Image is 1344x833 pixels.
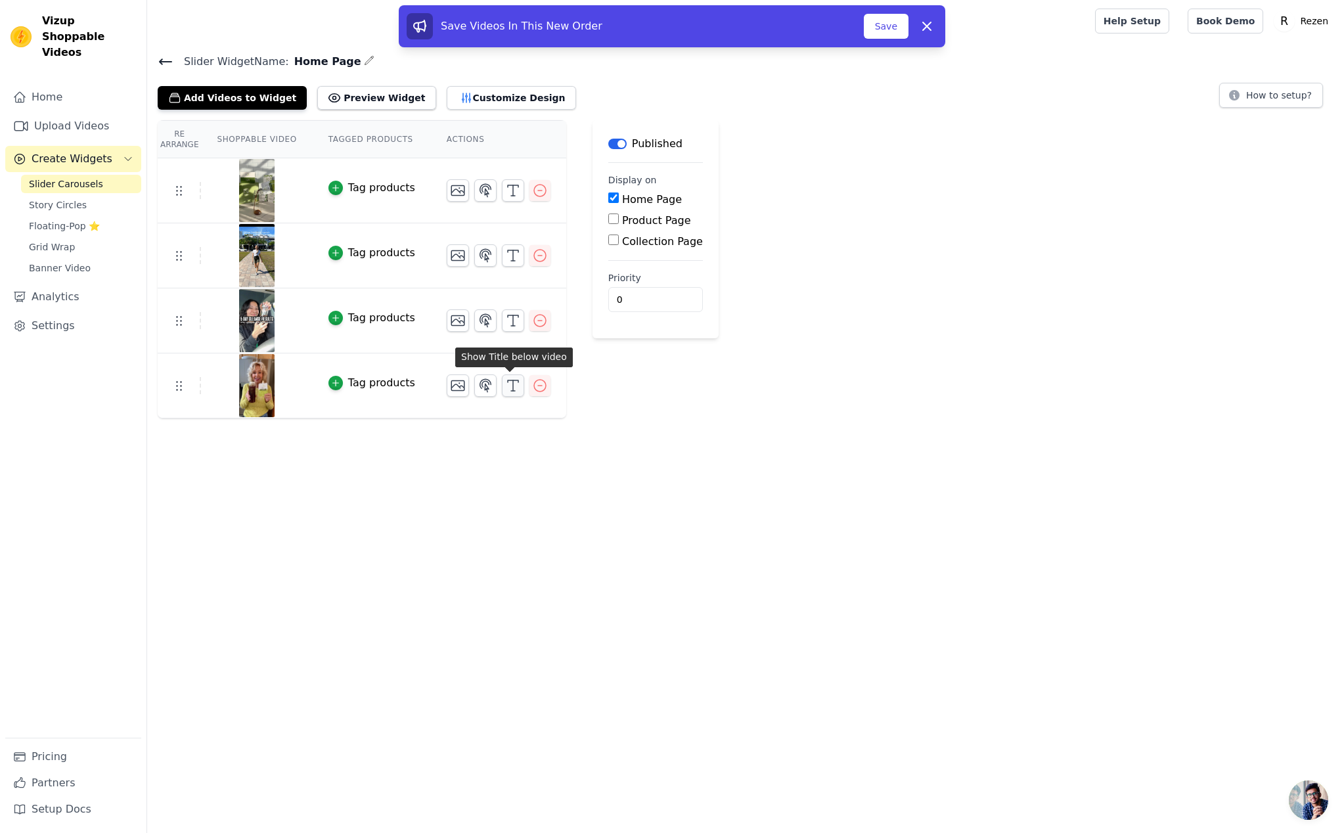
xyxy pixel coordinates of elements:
button: Preview Widget [317,86,436,110]
a: Settings [5,313,141,339]
button: Change Thumbnail [447,244,469,267]
a: Banner Video [21,259,141,277]
div: Tag products [348,180,415,196]
button: Customize Design [447,86,576,110]
a: Slider Carousels [21,175,141,193]
img: reel-preview-198278-2c.myshopify.com-3541759678154810429_48603138424.jpeg [238,159,275,222]
a: Story Circles [21,196,141,214]
button: Save [864,14,908,39]
th: Tagged Products [313,121,431,158]
div: Tag products [348,245,415,261]
img: reel-preview-198278-2c.myshopify.com-3537114679808080661_3869313112.jpeg [238,289,275,352]
a: How to setup? [1219,92,1323,104]
a: Partners [5,770,141,796]
p: Published [632,136,683,152]
button: Change Thumbnail [447,309,469,332]
span: Story Circles [29,198,87,212]
a: Open chat [1289,780,1328,820]
span: Save Videos In This New Order [441,20,602,32]
div: Tag products [348,310,415,326]
span: Home Page [289,54,361,70]
img: reel-preview-198278-2c.myshopify.com-3519389245624008927_49039186314.jpeg [238,354,275,417]
div: Tag products [348,375,415,391]
label: Priority [608,271,703,284]
button: Add Videos to Widget [158,86,307,110]
legend: Display on [608,173,657,187]
button: Change Thumbnail [447,179,469,202]
label: Product Page [622,214,691,227]
span: Slider Widget Name: [173,54,289,70]
a: Upload Videos [5,113,141,139]
img: reel-preview-198278-2c.myshopify.com-3541827698249155944_24632593.jpeg [238,224,275,287]
button: Tag products [328,310,415,326]
span: Banner Video [29,261,91,275]
a: Pricing [5,744,141,770]
a: Floating-Pop ⭐ [21,217,141,235]
th: Re Arrange [158,121,201,158]
th: Actions [431,121,566,158]
span: Create Widgets [32,151,112,167]
a: Setup Docs [5,796,141,822]
label: Collection Page [622,235,703,248]
label: Home Page [622,193,682,206]
button: Change Thumbnail [447,374,469,397]
a: Grid Wrap [21,238,141,256]
div: Edit Name [364,53,374,70]
th: Shoppable Video [201,121,312,158]
button: Tag products [328,375,415,391]
a: Home [5,84,141,110]
span: Floating-Pop ⭐ [29,219,100,233]
button: Create Widgets [5,146,141,172]
span: Grid Wrap [29,240,75,254]
a: Analytics [5,284,141,310]
span: Slider Carousels [29,177,103,191]
button: Tag products [328,180,415,196]
button: Tag products [328,245,415,261]
button: How to setup? [1219,83,1323,108]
